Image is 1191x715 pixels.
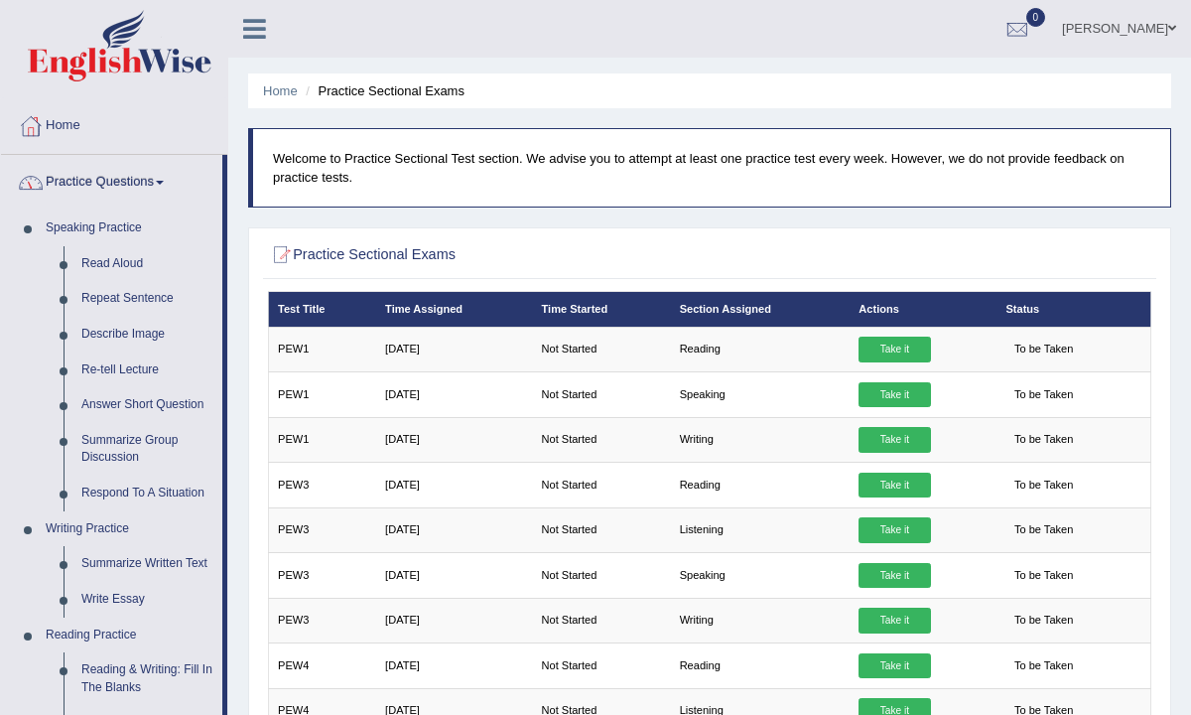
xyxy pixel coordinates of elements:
td: [DATE] [376,507,532,552]
td: Not Started [532,463,670,507]
td: Not Started [532,643,670,688]
h2: Practice Sectional Exams [268,242,816,268]
a: Home [1,98,227,148]
td: Reading [670,643,850,688]
a: Reading Practice [37,618,222,653]
a: Read Aloud [72,246,222,282]
span: To be Taken [1005,563,1081,589]
td: Reading [670,463,850,507]
a: Take it [859,427,930,453]
a: Repeat Sentence [72,281,222,317]
span: To be Taken [1005,608,1081,634]
span: 0 [1026,8,1046,27]
a: Summarize Group Discussion [72,423,222,476]
a: Take it [859,382,930,408]
td: [DATE] [376,598,532,643]
a: Describe Image [72,317,222,353]
th: Actions [850,292,996,327]
td: Speaking [670,553,850,598]
td: [DATE] [376,372,532,417]
td: [DATE] [376,417,532,462]
td: PEW1 [268,372,376,417]
td: Not Started [532,507,670,552]
a: Respond To A Situation [72,476,222,511]
a: Speaking Practice [37,211,222,246]
a: Answer Short Question [72,387,222,423]
span: To be Taken [1005,517,1081,543]
th: Time Assigned [376,292,532,327]
td: Not Started [532,327,670,371]
li: Practice Sectional Exams [301,81,464,100]
a: Home [263,83,298,98]
a: Write Essay [72,582,222,618]
th: Section Assigned [670,292,850,327]
a: Reading & Writing: Fill In The Blanks [72,652,222,705]
span: To be Taken [1005,382,1081,408]
td: [DATE] [376,553,532,598]
td: Not Started [532,372,670,417]
a: Take it [859,608,930,634]
th: Status [996,292,1151,327]
td: PEW3 [268,553,376,598]
span: To be Taken [1005,427,1081,453]
a: Writing Practice [37,511,222,547]
a: Take it [859,653,930,679]
a: Summarize Written Text [72,546,222,582]
span: To be Taken [1005,473,1081,499]
th: Test Title [268,292,376,327]
td: Writing [670,417,850,462]
td: Writing [670,598,850,643]
p: Welcome to Practice Sectional Test section. We advise you to attempt at least one practice test e... [273,149,1150,187]
a: Take it [859,473,930,499]
td: Not Started [532,417,670,462]
td: PEW3 [268,463,376,507]
td: [DATE] [376,463,532,507]
td: PEW3 [268,598,376,643]
td: Reading [670,327,850,371]
td: Speaking [670,372,850,417]
td: PEW4 [268,643,376,688]
a: Take it [859,517,930,543]
td: Not Started [532,553,670,598]
a: Re-tell Lecture [72,353,222,388]
td: Not Started [532,598,670,643]
th: Time Started [532,292,670,327]
a: Take it [859,563,930,589]
td: [DATE] [376,327,532,371]
span: To be Taken [1005,653,1081,679]
td: [DATE] [376,643,532,688]
td: PEW1 [268,327,376,371]
td: PEW1 [268,417,376,462]
span: To be Taken [1005,337,1081,362]
td: PEW3 [268,507,376,552]
a: Practice Questions [1,155,222,205]
a: Take it [859,337,930,362]
td: Listening [670,507,850,552]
